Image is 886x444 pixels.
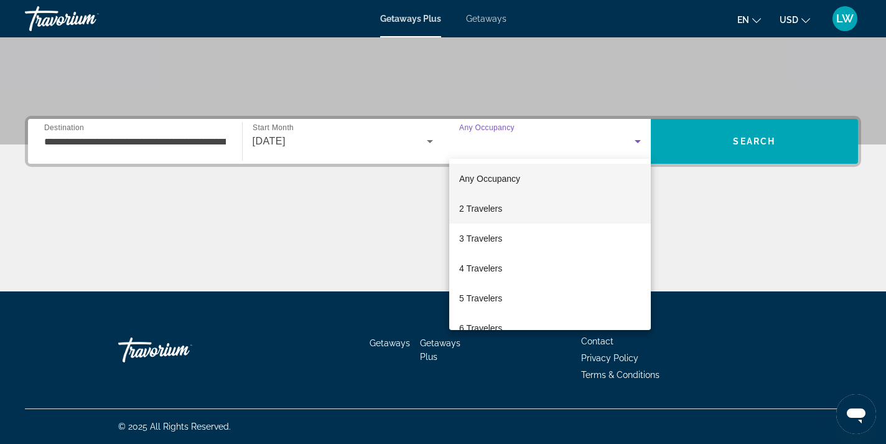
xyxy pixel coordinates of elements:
span: Any Occupancy [459,174,520,184]
span: 3 Travelers [459,231,502,246]
iframe: Button to launch messaging window [836,394,876,434]
span: 6 Travelers [459,321,502,336]
span: 5 Travelers [459,291,502,306]
span: 2 Travelers [459,201,502,216]
span: 4 Travelers [459,261,502,276]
